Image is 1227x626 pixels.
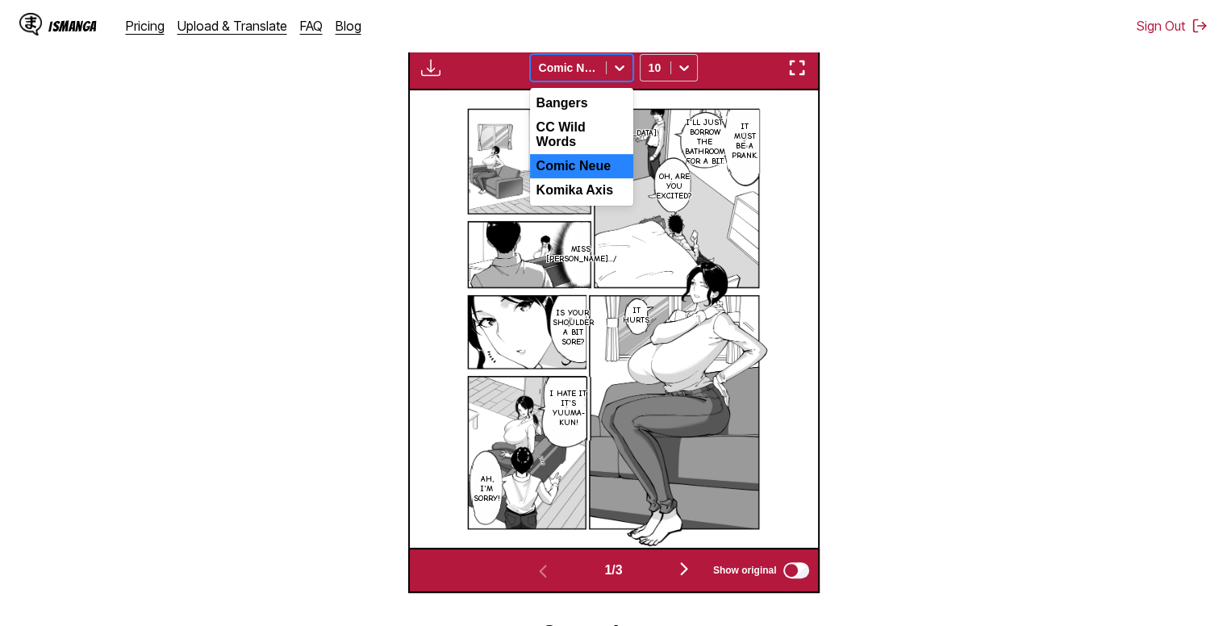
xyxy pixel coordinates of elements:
[713,565,777,576] span: Show original
[682,115,728,169] p: I'll just borrow the bathroom for a bit.
[653,169,695,204] p: Oh, are you excited?
[19,13,42,35] img: IsManga Logo
[449,90,778,548] img: Manga Panel
[421,58,440,77] img: Download translated images
[604,563,622,578] span: 1 / 3
[546,386,591,431] p: I hate it, it's Yuuma-kun!
[549,305,597,350] p: Is your shoulder a bit sore?
[530,115,633,154] div: CC Wild Words
[300,18,323,34] a: FAQ
[470,471,503,507] p: Ah, I'm sorry!
[48,19,97,34] div: IsManga
[336,18,361,34] a: Blog
[728,119,761,164] p: It must be a prank.
[1192,18,1208,34] img: Sign out
[1137,18,1208,34] button: Sign Out
[783,562,809,578] input: Show original
[530,91,633,115] div: Bangers
[533,561,553,581] img: Previous page
[530,178,633,202] div: Komika Axis
[177,18,287,34] a: Upload & Translate
[530,154,633,178] div: Comic Neue
[674,559,694,578] img: Next page
[787,58,807,77] img: Enter fullscreen
[620,303,654,328] p: It hurts.
[542,241,619,267] p: Miss [PERSON_NAME].../
[19,13,126,39] a: IsManga LogoIsManga
[126,18,165,34] a: Pricing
